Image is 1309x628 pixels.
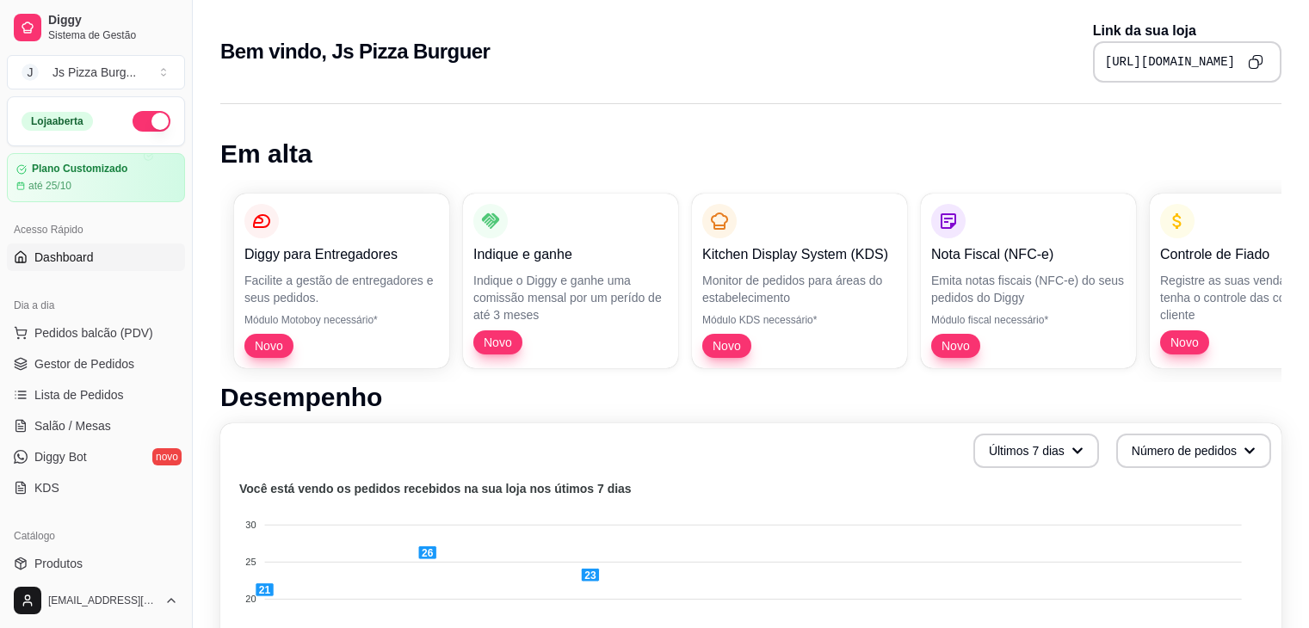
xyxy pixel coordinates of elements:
[1093,21,1281,41] p: Link da sua loja
[244,272,439,306] p: Facilite a gestão de entregadores e seus pedidos.
[34,479,59,496] span: KDS
[1164,334,1206,351] span: Novo
[7,55,185,89] button: Select a team
[692,194,907,368] button: Kitchen Display System (KDS)Monitor de pedidos para áreas do estabelecimentoMódulo KDS necessário...
[234,194,449,368] button: Diggy para EntregadoresFacilite a gestão de entregadores e seus pedidos.Módulo Motoboy necessário...
[973,434,1099,468] button: Últimos 7 dias
[34,555,83,572] span: Produtos
[7,7,185,48] a: DiggySistema de Gestão
[7,292,185,319] div: Dia a dia
[244,244,439,265] p: Diggy para Entregadores
[477,334,519,351] span: Novo
[7,443,185,471] a: Diggy Botnovo
[7,580,185,621] button: [EMAIL_ADDRESS][DOMAIN_NAME]
[245,594,256,604] tspan: 20
[22,64,39,81] span: J
[931,244,1126,265] p: Nota Fiscal (NFC-e)
[133,111,170,132] button: Alterar Status
[931,313,1126,327] p: Módulo fiscal necessário*
[34,386,124,403] span: Lista de Pedidos
[239,482,632,496] text: Você está vendo os pedidos recebidos na sua loja nos útimos 7 dias
[935,337,977,354] span: Novo
[245,520,256,530] tspan: 30
[245,557,256,567] tspan: 25
[52,64,136,81] div: Js Pizza Burg ...
[702,272,897,306] p: Monitor de pedidos para áreas do estabelecimento
[7,153,185,202] a: Plano Customizadoaté 25/10
[473,272,668,323] p: Indique o Diggy e ganhe uma comissão mensal por um perído de até 3 meses
[34,324,153,342] span: Pedidos balcão (PDV)
[7,350,185,378] a: Gestor de Pedidos
[244,313,439,327] p: Módulo Motoboy necessário*
[48,28,178,42] span: Sistema de Gestão
[7,381,185,409] a: Lista de Pedidos
[220,38,490,65] h2: Bem vindo, Js Pizza Burguer
[473,244,668,265] p: Indique e ganhe
[34,249,94,266] span: Dashboard
[7,243,185,271] a: Dashboard
[220,382,1281,413] h1: Desempenho
[220,139,1281,169] h1: Em alta
[702,244,897,265] p: Kitchen Display System (KDS)
[34,417,111,434] span: Salão / Mesas
[702,313,897,327] p: Módulo KDS necessário*
[34,355,134,372] span: Gestor de Pedidos
[7,550,185,577] a: Produtos
[32,163,127,175] article: Plano Customizado
[7,216,185,243] div: Acesso Rápido
[7,474,185,502] a: KDS
[48,13,178,28] span: Diggy
[7,522,185,550] div: Catálogo
[931,272,1126,306] p: Emita notas fiscais (NFC-e) do seus pedidos do Diggy
[248,337,290,354] span: Novo
[7,412,185,440] a: Salão / Mesas
[706,337,748,354] span: Novo
[1116,434,1271,468] button: Número de pedidos
[34,448,87,465] span: Diggy Bot
[463,194,678,368] button: Indique e ganheIndique o Diggy e ganhe uma comissão mensal por um perído de até 3 mesesNovo
[7,319,185,347] button: Pedidos balcão (PDV)
[1105,53,1235,71] pre: [URL][DOMAIN_NAME]
[22,112,93,131] div: Loja aberta
[921,194,1136,368] button: Nota Fiscal (NFC-e)Emita notas fiscais (NFC-e) do seus pedidos do DiggyMódulo fiscal necessário*Novo
[48,594,157,607] span: [EMAIL_ADDRESS][DOMAIN_NAME]
[1242,48,1269,76] button: Copy to clipboard
[28,179,71,193] article: até 25/10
